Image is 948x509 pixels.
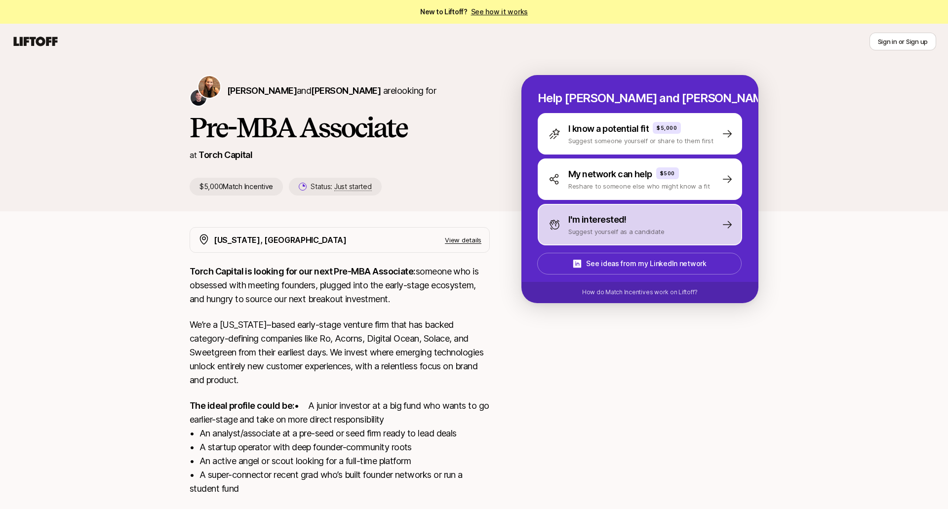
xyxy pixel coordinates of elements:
[198,76,220,98] img: Katie Reiner
[190,400,294,411] strong: The ideal profile could be:
[311,85,381,96] span: [PERSON_NAME]
[568,122,649,136] p: I know a potential fit
[227,84,436,98] p: are looking for
[568,213,627,227] p: I'm interested!
[190,266,416,276] strong: Torch Capital is looking for our next Pre-MBA Associate:
[190,149,197,161] p: at
[191,90,206,106] img: Christopher Harper
[568,136,713,146] p: Suggest someone yourself or share to them first
[568,181,710,191] p: Reshare to someone else who might know a fit
[334,182,372,191] span: Just started
[538,91,742,105] p: Help [PERSON_NAME] and [PERSON_NAME] hire
[214,234,347,246] p: [US_STATE], [GEOGRAPHIC_DATA]
[471,7,528,16] a: See how it works
[420,6,528,18] span: New to Liftoff?
[190,318,490,387] p: We’re a [US_STATE]–based early-stage venture firm that has backed category-defining companies lik...
[582,288,698,297] p: How do Match Incentives work on Liftoff?
[869,33,936,50] button: Sign in or Sign up
[657,124,677,132] p: $5,000
[660,169,675,177] p: $500
[190,265,490,306] p: someone who is obsessed with meeting founders, plugged into the early-stage ecosystem, and hungry...
[190,178,283,196] p: $5,000 Match Incentive
[586,258,706,270] p: See ideas from my LinkedIn network
[227,85,297,96] span: [PERSON_NAME]
[537,253,742,274] button: See ideas from my LinkedIn network
[311,181,371,193] p: Status:
[568,167,652,181] p: My network can help
[190,399,490,496] p: • A junior investor at a big fund who wants to go earlier-stage and take on more direct responsib...
[445,235,481,245] p: View details
[568,227,665,236] p: Suggest yourself as a candidate
[297,85,381,96] span: and
[198,150,252,160] a: Torch Capital
[190,113,490,142] h1: Pre-MBA Associate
